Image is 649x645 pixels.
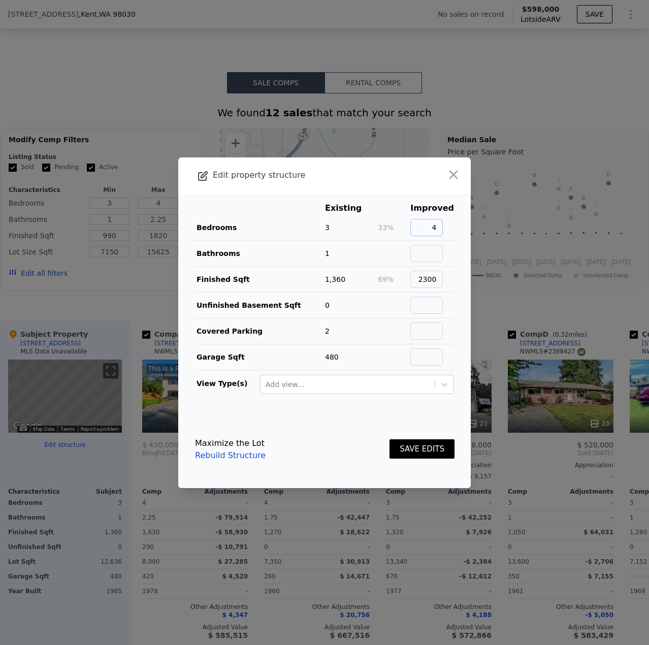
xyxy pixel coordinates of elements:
div: Maximize the Lot [195,437,266,449]
span: 1 [325,249,330,257]
td: Finished Sqft [194,266,324,292]
td: Garage Sqft [194,344,324,370]
td: Covered Parking [194,318,324,344]
span: 69% [378,275,394,283]
td: View Type(s) [194,370,259,395]
button: SAVE EDITS [390,439,455,459]
span: 2 [325,327,330,335]
a: Rebuild Structure [195,449,266,462]
th: Existing [324,202,377,215]
td: Unfinished Basement Sqft [194,292,324,318]
span: 0 [325,301,330,309]
span: 3 [325,223,330,232]
span: 33% [378,223,394,232]
th: Improved [410,202,455,215]
td: Bathrooms [194,240,324,266]
span: 480 [325,353,339,361]
div: Edit property structure [178,168,412,182]
td: Bedrooms [194,215,324,241]
span: 1,360 [325,275,345,283]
